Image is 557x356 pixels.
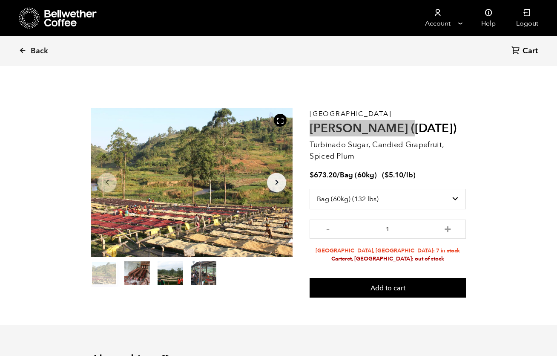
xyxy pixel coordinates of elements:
[403,170,413,180] span: /lb
[322,224,333,232] button: -
[337,170,340,180] span: /
[310,278,466,298] button: Add to cart
[511,46,540,57] a: Cart
[310,170,337,180] bdi: 673.20
[385,170,403,180] bdi: 5.10
[523,46,538,56] span: Cart
[310,170,314,180] span: $
[382,170,416,180] span: ( )
[340,170,377,180] span: Bag (60kg)
[385,170,389,180] span: $
[310,255,466,263] li: Carteret, [GEOGRAPHIC_DATA]: out of stock
[442,224,453,232] button: +
[310,247,466,255] li: [GEOGRAPHIC_DATA], [GEOGRAPHIC_DATA]: 7 in stock
[310,139,466,162] p: Turbinado Sugar, Candied Grapefruit, Spiced Plum
[31,46,48,56] span: Back
[310,122,466,136] h2: [PERSON_NAME] ([DATE])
